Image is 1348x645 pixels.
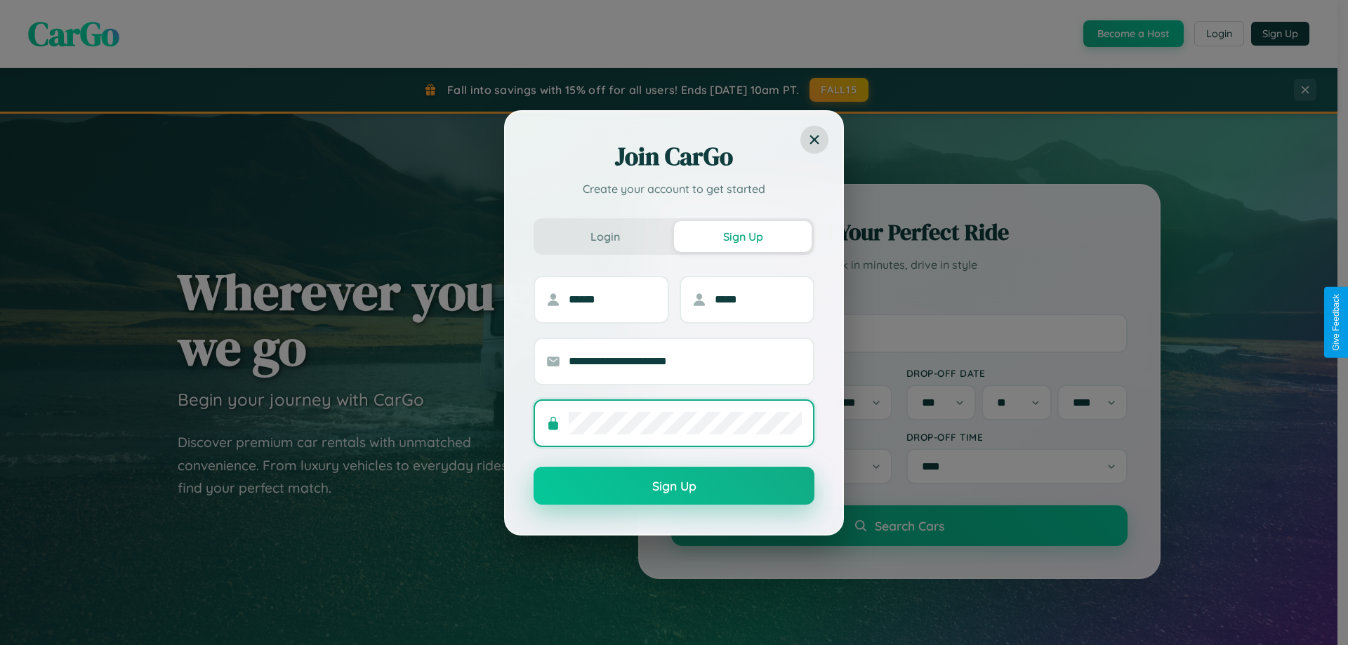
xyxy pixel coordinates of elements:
button: Sign Up [674,221,812,252]
button: Sign Up [534,467,814,505]
p: Create your account to get started [534,180,814,197]
h2: Join CarGo [534,140,814,173]
div: Give Feedback [1331,294,1341,351]
button: Login [536,221,674,252]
